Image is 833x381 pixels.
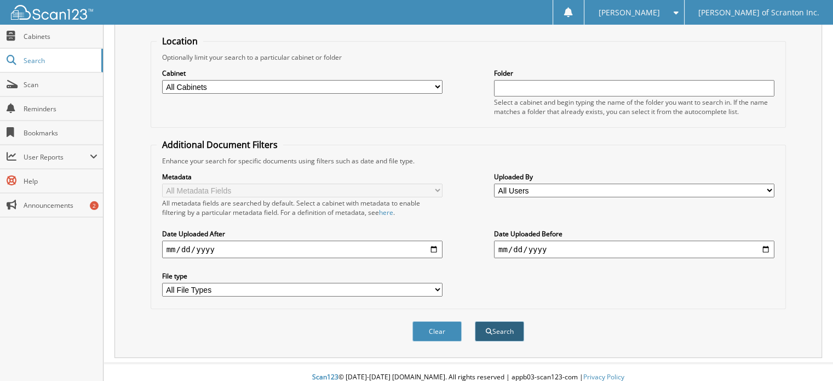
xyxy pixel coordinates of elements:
[157,35,203,47] legend: Location
[475,321,524,342] button: Search
[494,241,774,258] input: end
[379,208,393,217] a: here
[494,98,774,116] div: Select a cabinet and begin typing the name of the folder you want to search in. If the name match...
[11,5,93,20] img: scan123-logo-white.svg
[494,172,774,181] label: Uploaded By
[162,198,443,217] div: All metadata fields are searched by default. Select a cabinet with metadata to enable filtering b...
[157,156,780,166] div: Enhance your search for specific documents using filters such as date and file type.
[24,56,96,65] span: Search
[162,172,443,181] label: Metadata
[24,80,97,89] span: Scan
[24,201,97,210] span: Announcements
[412,321,462,342] button: Clear
[24,152,90,162] span: User Reports
[598,9,659,16] span: [PERSON_NAME]
[24,177,97,186] span: Help
[494,69,774,78] label: Folder
[162,229,443,238] label: Date Uploaded After
[162,241,443,258] input: start
[90,201,99,210] div: 2
[24,128,97,138] span: Bookmarks
[162,271,443,281] label: File type
[698,9,819,16] span: [PERSON_NAME] of Scranton Inc.
[494,229,774,238] label: Date Uploaded Before
[24,32,97,41] span: Cabinets
[157,53,780,62] div: Optionally limit your search to a particular cabinet or folder
[162,69,443,78] label: Cabinet
[157,139,283,151] legend: Additional Document Filters
[24,104,97,113] span: Reminders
